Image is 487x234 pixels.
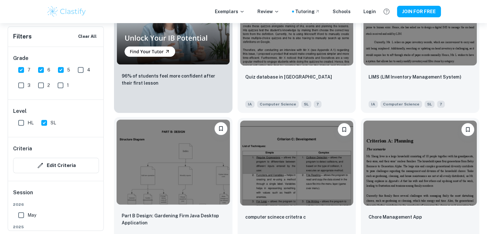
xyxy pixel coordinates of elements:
img: Clastify logo [46,5,87,18]
span: 3 [28,82,30,89]
h6: Session [13,189,99,202]
span: HL [28,119,34,126]
p: Chore Management App [369,213,422,221]
p: 96% of students feel more confident after their first lesson [122,72,225,87]
h6: Level [13,107,99,115]
a: Login [363,8,376,15]
button: Help and Feedback [381,6,392,17]
img: Computer Science IA example thumbnail: computer scinece critetra c [240,121,353,205]
span: SL [51,119,56,126]
p: Quiz database in Java [245,73,332,80]
span: 2025 [13,224,99,230]
button: Edit Criteria [13,158,99,173]
button: Please log in to bookmark exemplars [338,123,351,136]
span: SL [425,101,434,108]
span: 2026 [13,202,99,207]
a: Schools [333,8,351,15]
p: LIMS (LIM Inventory Management System) [369,73,461,80]
span: Computer Science [257,101,299,108]
span: 7 [314,101,321,108]
p: Part B Design: Gardening Firm Java Desktop Application [122,212,225,226]
span: 7 [28,66,30,73]
img: Computer Science IA example thumbnail: Chore Management App [363,121,477,205]
p: Review [257,8,279,15]
span: IA [369,101,378,108]
p: computer scinece critetra c [245,213,306,221]
button: Clear All [77,32,98,41]
span: Computer Science [380,101,422,108]
span: IA [245,101,255,108]
button: JOIN FOR FREE [397,6,441,17]
span: 7 [437,101,445,108]
span: 1 [67,82,69,89]
span: 5 [67,66,70,73]
span: 2 [47,82,50,89]
h6: Filters [13,32,32,41]
span: 6 [47,66,50,73]
h6: Grade [13,54,99,62]
a: Tutoring [295,8,320,15]
img: Computer Science IA example thumbnail: Part B Design: Gardening Firm Java Deskt [117,120,230,205]
h6: Criteria [13,145,32,153]
span: SL [301,101,311,108]
span: 4 [87,66,90,73]
button: Please log in to bookmark exemplars [215,122,227,135]
button: Please log in to bookmark exemplars [461,123,474,136]
span: May [28,212,36,219]
p: Exemplars [215,8,245,15]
